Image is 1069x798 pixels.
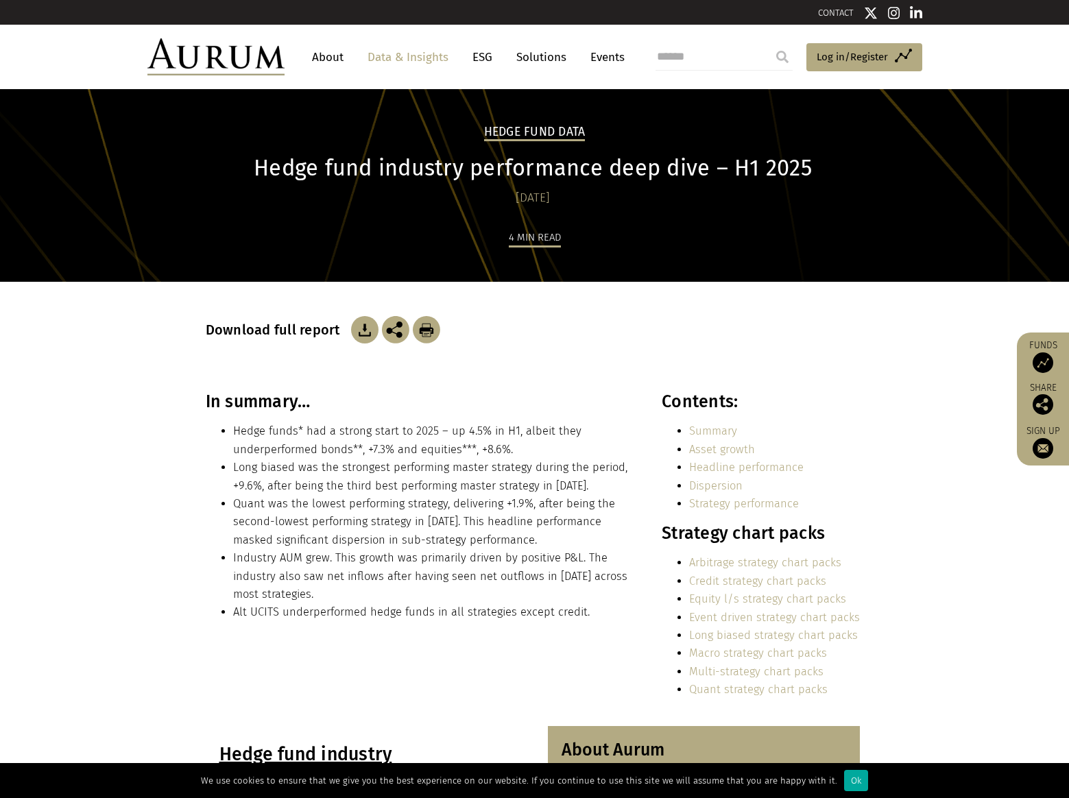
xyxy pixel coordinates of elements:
a: About [305,45,350,70]
li: Long biased was the strongest performing master strategy during the period, +9.6%, after being th... [233,459,632,495]
h3: About Aurum [562,740,847,760]
li: Alt UCITS underperformed hedge funds in all strategies except credit. [233,603,632,621]
img: Linkedin icon [910,6,922,20]
img: Aurum [147,38,285,75]
img: Access Funds [1033,352,1053,373]
a: ESG [466,45,499,70]
h1: Hedge fund industry performance deep dive – H1 2025 [206,155,861,182]
a: Headline performance [689,461,804,474]
a: Arbitrage strategy chart packs [689,556,841,569]
h3: Contents: [662,391,860,412]
a: Summary [689,424,737,437]
img: Twitter icon [864,6,878,20]
span: Log in/Register [817,49,888,65]
a: Dispersion [689,479,743,492]
a: Sign up [1024,425,1062,459]
a: Long biased strategy chart packs [689,629,858,642]
li: Industry AUM grew. This growth was primarily driven by positive P&L. The industry also saw net in... [233,549,632,603]
u: Hedge fund industry performance review [219,743,392,792]
a: Event driven strategy chart packs [689,611,860,624]
a: Equity l/s strategy chart packs [689,592,846,605]
a: Log in/Register [806,43,922,72]
div: Share [1024,383,1062,415]
input: Submit [769,43,796,71]
a: Credit strategy chart packs [689,575,826,588]
h2: Hedge Fund Data [484,125,586,141]
div: [DATE] [206,189,861,208]
img: Share this post [1033,394,1053,415]
a: Asset growth [689,443,755,456]
a: Funds [1024,339,1062,373]
img: Download Article [413,316,440,343]
img: Sign up to our newsletter [1033,438,1053,459]
a: Events [584,45,625,70]
h3: Download full report [206,322,348,338]
div: 4 min read [509,229,561,247]
a: Multi-strategy chart packs [689,665,824,678]
a: CONTACT [818,8,854,18]
a: Data & Insights [361,45,455,70]
a: Macro strategy chart packs [689,646,827,660]
a: Solutions [509,45,573,70]
li: Hedge funds* had a strong start to 2025 – up 4.5% in H1, albeit they underperformed bonds**, +7.3... [233,422,632,459]
h3: Strategy chart packs [662,523,860,544]
div: Ok [844,770,868,791]
a: Strategy performance [689,497,799,510]
h3: In summary… [206,391,632,412]
img: Instagram icon [888,6,900,20]
img: Share this post [382,316,409,343]
img: Download Article [351,316,379,343]
a: Quant strategy chart packs [689,683,828,696]
li: Quant was the lowest performing strategy, delivering +1.9%, after being the second-lowest perform... [233,495,632,549]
